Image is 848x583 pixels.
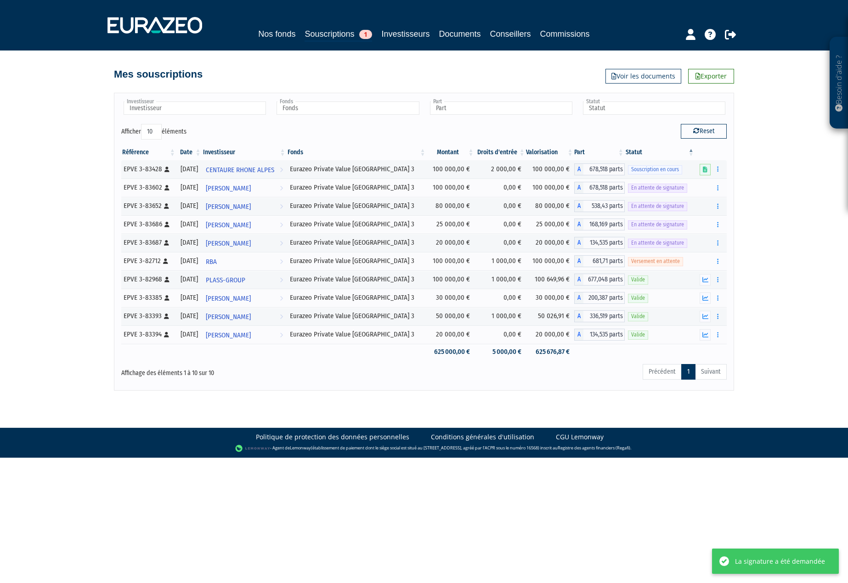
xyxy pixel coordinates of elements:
span: Valide [628,294,648,303]
a: Documents [439,28,481,40]
i: [Français] Personne physique [163,258,168,264]
span: PLASS-GROUP [206,272,245,289]
div: [DATE] [180,201,199,211]
a: Politique de protection des données personnelles [256,432,409,442]
div: Eurazeo Private Value [GEOGRAPHIC_DATA] 3 [290,183,424,192]
a: [PERSON_NAME] [202,325,287,344]
select: Afficheréléments [141,124,162,140]
div: [DATE] [180,311,199,321]
div: A - Eurazeo Private Value Europe 3 [574,292,625,304]
a: [PERSON_NAME] [202,234,287,252]
div: Eurazeo Private Value [GEOGRAPHIC_DATA] 3 [290,238,424,247]
span: RBA [206,253,217,270]
th: Montant: activer pour trier la colonne par ordre croissant [427,145,475,160]
a: Nos fonds [258,28,295,40]
span: 134,535 parts [583,237,625,249]
i: [Français] Personne physique [164,222,170,227]
a: [PERSON_NAME] [202,179,287,197]
div: La signature a été demandée [735,556,825,566]
a: Voir les documents [605,69,681,84]
a: PLASS-GROUP [202,270,287,289]
div: Eurazeo Private Value [GEOGRAPHIC_DATA] 3 [290,164,424,174]
span: 677,048 parts [583,274,625,286]
div: A - Eurazeo Private Value Europe 3 [574,200,625,212]
div: EPVE 3-82712 [124,256,173,266]
th: Statut : activer pour trier la colonne par ordre d&eacute;croissant [625,145,695,160]
a: Conseillers [490,28,531,40]
div: [DATE] [180,256,199,266]
a: Souscriptions1 [305,28,372,42]
i: Voir l'investisseur [280,198,283,215]
span: En attente de signature [628,184,687,192]
td: 0,00 € [475,197,526,215]
td: 100 000,00 € [526,179,574,197]
td: 1 000,00 € [475,270,526,289]
span: A [574,182,583,194]
i: [Français] Personne physique [164,167,170,172]
i: [Français] Personne physique [164,314,169,319]
div: A - Eurazeo Private Value Europe 3 [574,163,625,175]
img: 1732889491-logotype_eurazeo_blanc_rvb.png [107,17,202,34]
td: 100 000,00 € [427,270,475,289]
i: Voir l'investisseur [280,235,283,252]
div: EPVE 3-83428 [124,164,173,174]
a: Exporter [688,69,734,84]
div: [DATE] [180,219,199,229]
p: Besoin d'aide ? [834,42,844,124]
td: 25 000,00 € [427,215,475,234]
div: EPVE 3-83602 [124,183,173,192]
span: Valide [628,312,648,321]
span: En attente de signature [628,220,687,229]
td: 100 000,00 € [427,179,475,197]
i: [Français] Personne physique [164,277,170,282]
div: [DATE] [180,293,199,303]
td: 0,00 € [475,234,526,252]
span: A [574,200,583,212]
div: Affichage des éléments 1 à 10 sur 10 [121,363,366,378]
td: 1 000,00 € [475,307,526,325]
a: Registre des agents financiers (Regafi) [558,445,630,451]
td: 30 000,00 € [526,289,574,307]
td: 625 676,87 € [526,344,574,360]
td: 0,00 € [475,325,526,344]
th: Fonds: activer pour trier la colonne par ordre croissant [287,145,427,160]
div: Eurazeo Private Value [GEOGRAPHIC_DATA] 3 [290,275,424,284]
a: RBA [202,252,287,270]
div: [DATE] [180,275,199,284]
button: Reset [681,124,727,139]
div: Eurazeo Private Value [GEOGRAPHIC_DATA] 3 [290,256,424,266]
div: A - Eurazeo Private Value Europe 3 [574,329,625,341]
div: EPVE 3-83385 [124,293,173,303]
span: En attente de signature [628,202,687,211]
i: [Français] Personne physique [164,295,170,301]
td: 0,00 € [475,179,526,197]
td: 100 649,96 € [526,270,574,289]
span: 681,71 parts [583,255,625,267]
div: [DATE] [180,183,199,192]
div: Eurazeo Private Value [GEOGRAPHIC_DATA] 3 [290,219,424,229]
div: [DATE] [180,164,199,174]
span: 200,387 parts [583,292,625,304]
td: 50 026,91 € [526,307,574,325]
i: Voir l'investisseur [280,272,283,289]
span: A [574,255,583,267]
i: Voir l'investisseur [280,162,283,179]
th: Date: activer pour trier la colonne par ordre croissant [176,145,202,160]
span: 1 [359,30,372,39]
a: [PERSON_NAME] [202,215,287,234]
div: EPVE 3-83393 [124,311,173,321]
div: A - Eurazeo Private Value Europe 3 [574,219,625,230]
div: EPVE 3-83686 [124,219,173,229]
div: EPVE 3-83687 [124,238,173,247]
span: A [574,219,583,230]
span: [PERSON_NAME] [206,198,251,215]
div: A - Eurazeo Private Value Europe 3 [574,274,625,286]
td: 20 000,00 € [427,325,475,344]
span: [PERSON_NAME] [206,180,251,197]
th: Droits d'entrée: activer pour trier la colonne par ordre croissant [475,145,526,160]
i: [Français] Personne physique [164,240,169,246]
span: A [574,329,583,341]
span: [PERSON_NAME] [206,235,251,252]
td: 2 000,00 € [475,160,526,179]
div: Eurazeo Private Value [GEOGRAPHIC_DATA] 3 [290,311,424,321]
